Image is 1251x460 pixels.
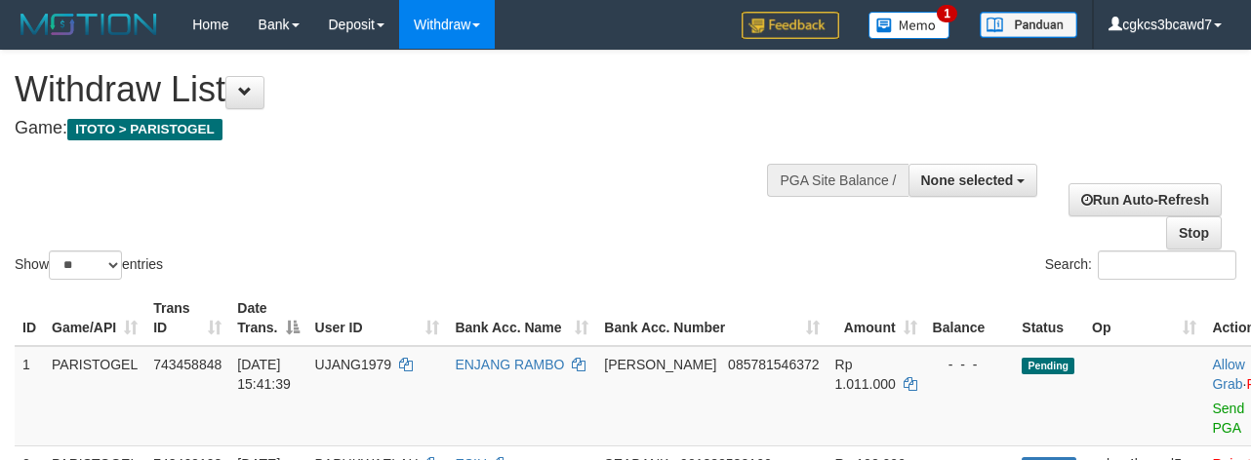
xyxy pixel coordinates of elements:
[1212,401,1244,436] a: Send PGA
[925,290,1015,346] th: Balance
[1212,357,1244,392] a: Allow Grab
[44,290,145,346] th: Game/API: activate to sort column ascending
[15,119,815,138] h4: Game:
[15,250,163,280] label: Show entries
[728,357,819,372] span: Copy 085781546372 to clipboard
[1014,290,1084,346] th: Status
[229,290,306,346] th: Date Trans.: activate to sort column descending
[596,290,827,346] th: Bank Acc. Number: activate to sort column ascending
[145,290,229,346] th: Trans ID: activate to sort column ascending
[937,5,957,22] span: 1
[604,357,716,372] span: [PERSON_NAME]
[1166,216,1222,249] a: Stop
[44,346,145,446] td: PARISTOGEL
[15,346,44,446] td: 1
[835,357,896,392] span: Rp 1.011.000
[237,357,291,392] span: [DATE] 15:41:39
[868,12,950,39] img: Button%20Memo.svg
[15,10,163,39] img: MOTION_logo.png
[315,357,392,372] span: UJANG1979
[15,290,44,346] th: ID
[49,250,122,280] select: Showentries
[933,355,1007,374] div: - - -
[1098,250,1236,280] input: Search:
[1084,290,1204,346] th: Op: activate to sort column ascending
[455,357,564,372] a: ENJANG RAMBO
[15,70,815,109] h1: Withdraw List
[827,290,925,346] th: Amount: activate to sort column ascending
[307,290,448,346] th: User ID: activate to sort column ascending
[742,12,839,39] img: Feedback.jpg
[1069,183,1222,216] a: Run Auto-Refresh
[1045,250,1236,280] label: Search:
[980,12,1077,38] img: panduan.png
[1212,357,1246,392] span: ·
[767,164,908,197] div: PGA Site Balance /
[447,290,596,346] th: Bank Acc. Name: activate to sort column ascending
[153,357,222,372] span: 743458848
[921,172,1014,188] span: None selected
[908,164,1038,197] button: None selected
[1022,358,1074,374] span: Pending
[67,119,222,140] span: ITOTO > PARISTOGEL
